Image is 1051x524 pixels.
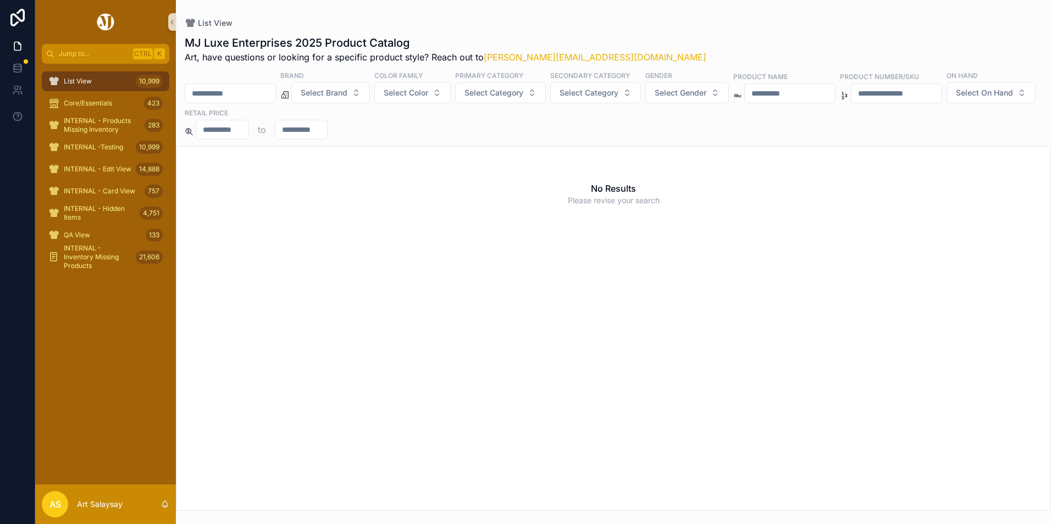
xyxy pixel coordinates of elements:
span: INTERNAL - Inventory Missing Products [64,244,131,270]
button: Select Button [291,82,370,103]
a: [PERSON_NAME][EMAIL_ADDRESS][DOMAIN_NAME] [484,52,706,63]
span: Select Color [384,87,428,98]
span: AS [49,498,61,511]
span: Ctrl [133,48,153,59]
span: INTERNAL - Card View [64,187,135,196]
img: App logo [95,13,116,31]
span: INTERNAL - Products Missing Inventory [64,116,140,134]
span: Art, have questions or looking for a specific product style? Reach out to [185,51,706,64]
button: Select Button [374,82,451,103]
div: 21,606 [136,250,163,264]
a: QA View133 [42,225,169,245]
span: List View [198,18,233,29]
button: Select Button [550,82,641,103]
span: Select Category [560,87,618,98]
label: Product Number/SKU [840,71,919,81]
div: 10,999 [136,141,163,154]
h2: No Results [591,182,636,195]
div: 757 [145,185,163,198]
label: Gender [645,70,672,80]
a: INTERNAL - Inventory Missing Products21,606 [42,247,169,267]
h1: MJ Luxe Enterprises 2025 Product Catalog [185,35,706,51]
span: Select On Hand [956,87,1013,98]
label: Retail Price [185,108,228,118]
span: INTERNAL -Testing [64,143,123,152]
span: K [155,49,164,58]
a: INTERNAL - Card View757 [42,181,169,201]
label: Secondary Category [550,70,630,80]
span: Please revise your search [568,195,660,206]
label: Color Family [374,70,423,80]
a: INTERNAL - Hidden Items4,751 [42,203,169,223]
div: 4,751 [140,207,163,220]
div: 283 [145,119,163,132]
p: Art Salaysay [77,499,123,510]
span: Jump to... [59,49,129,58]
a: Core/Essentials423 [42,93,169,113]
label: Brand [280,70,304,80]
button: Select Button [947,82,1036,103]
a: List View10,999 [42,71,169,91]
label: Primary Category [455,70,523,80]
span: List View [64,77,92,86]
span: INTERNAL - Edit View [64,165,131,174]
div: 10,999 [136,75,163,88]
button: Select Button [645,82,729,103]
p: to [258,123,266,136]
a: INTERNAL - Products Missing Inventory283 [42,115,169,135]
div: 423 [144,97,163,110]
div: 14,888 [136,163,163,176]
span: Select Category [464,87,523,98]
a: INTERNAL - Edit View14,888 [42,159,169,179]
label: On Hand [947,70,978,80]
button: Select Button [455,82,546,103]
button: Jump to...CtrlK [42,44,169,64]
span: Core/Essentials [64,99,112,108]
a: INTERNAL -Testing10,999 [42,137,169,157]
span: Select Brand [301,87,347,98]
span: Select Gender [655,87,706,98]
span: QA View [64,231,90,239]
span: INTERNAL - Hidden Items [64,204,135,222]
div: 133 [146,228,163,242]
div: scrollable content [35,64,176,281]
a: List View [185,18,233,29]
label: Product Name [733,71,788,81]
